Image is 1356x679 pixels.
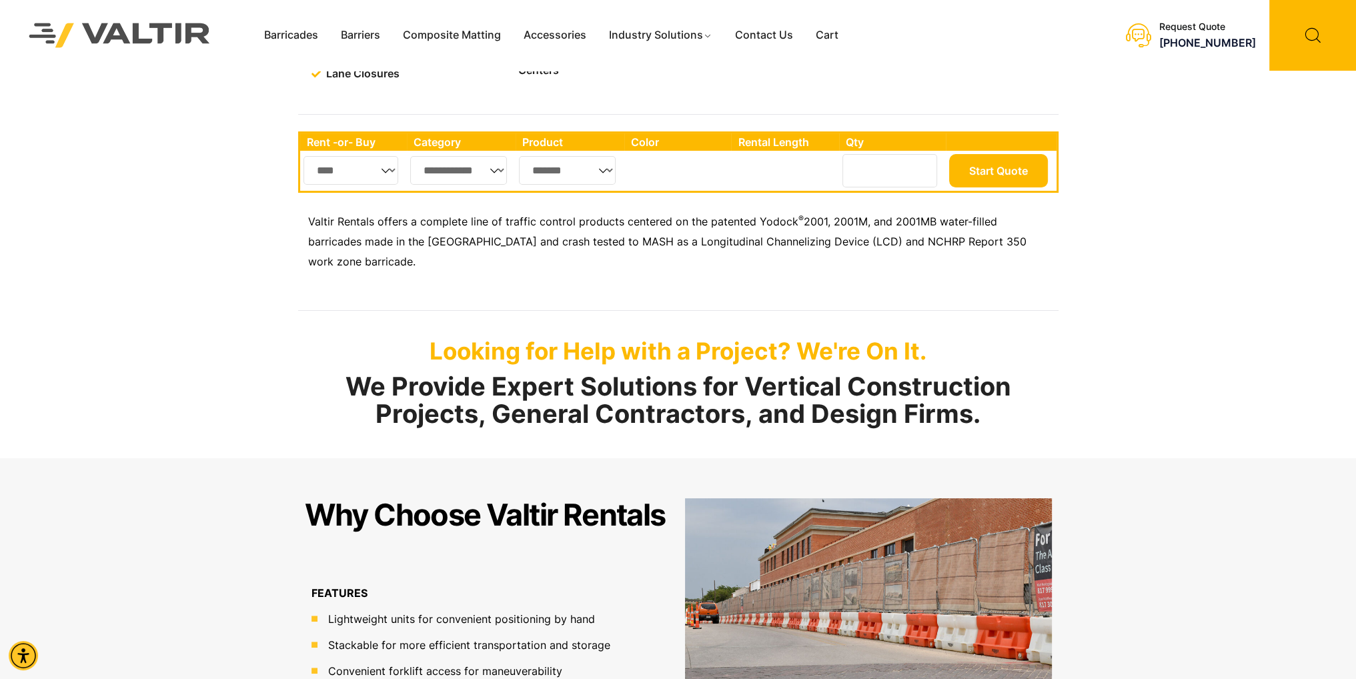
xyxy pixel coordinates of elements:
span: Valtir Rentals offers a complete line of traffic control products centered on the patented Yodock [308,215,798,228]
sup: ® [798,213,804,223]
span: 2001, 2001M, and 2001MB water-filled barricades made in the [GEOGRAPHIC_DATA] and crash tested to... [308,215,1027,268]
a: call (888) 496-3625 [1159,36,1256,49]
div: Accessibility Menu [9,641,38,670]
th: Qty [839,133,945,151]
span: Convenient forklift access for maneuverability [325,663,562,679]
a: Cart [804,25,850,45]
p: Looking for Help with a Project? We're On It. [298,337,1059,365]
a: Industry Solutions [598,25,724,45]
a: Barricades [253,25,329,45]
a: Contact Us [724,25,804,45]
th: Product [516,133,624,151]
select: Single select [303,156,399,185]
span: Lightweight units for convenient positioning by hand [325,611,595,627]
th: Color [624,133,732,151]
input: Number [842,154,937,187]
b: FEATURES [311,586,368,600]
a: Barriers [329,25,392,45]
button: Start Quote [949,154,1048,187]
div: Request Quote [1159,21,1256,33]
h2: We Provide Expert Solutions for Vertical Construction Projects, General Contractors, and Design F... [298,373,1059,429]
span: Lane Closures [323,64,400,84]
span: Stackable for more efficient transportation and storage [325,637,610,653]
img: Valtir Rentals [10,4,229,67]
th: Rent -or- Buy [300,133,407,151]
a: Composite Matting [392,25,512,45]
th: Category [407,133,516,151]
th: Rental Length [731,133,839,151]
select: Single select [410,156,508,185]
a: Accessories [512,25,598,45]
select: Single select [519,156,616,185]
h2: Why Choose Valtir Rentals [305,498,666,532]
